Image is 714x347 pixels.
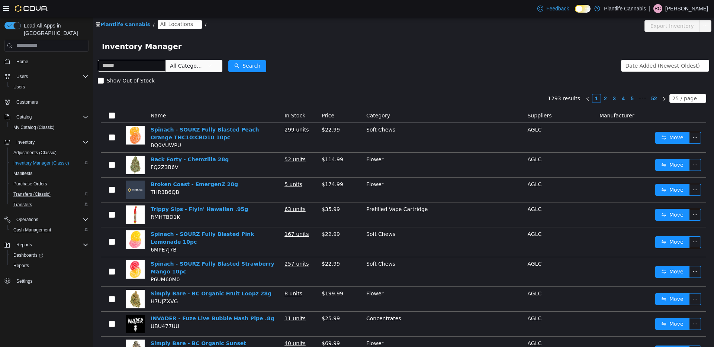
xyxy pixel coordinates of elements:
[7,250,91,260] a: Dashboards
[10,148,59,157] a: Adjustments (Classic)
[596,328,608,340] button: icon: ellipsis
[58,298,181,304] a: INVADER - Fuze Live Bubble Hash Pipe .8g
[7,168,91,179] button: Manifests
[10,251,89,260] span: Dashboards
[605,79,610,84] i: icon: down
[455,77,487,85] li: 1293 results
[4,53,89,306] nav: Complex example
[229,139,250,145] span: $114.99
[192,164,209,170] u: 5 units
[434,109,448,115] span: AGLC
[434,323,448,329] span: AGLC
[13,72,31,81] button: Users
[10,179,89,188] span: Purchase Orders
[16,74,28,80] span: Users
[562,328,596,340] button: icon: swapMove
[33,243,52,261] img: Spinach - SOURZ Fully Blasted Strawberry Mango 10pc hero shot
[13,150,57,156] span: Adjustments (Classic)
[10,179,50,188] a: Purchase Orders
[10,169,35,178] a: Manifests
[607,46,612,51] i: icon: down
[434,95,459,101] span: Suppliers
[13,181,47,187] span: Purchase Orders
[508,77,517,85] a: 2
[10,200,35,209] a: Transfers
[270,160,431,185] td: Flower
[58,323,153,337] a: Simply Bare - BC Organic Sunset [PERSON_NAME] 7g
[16,139,35,145] span: Inventory
[58,139,136,145] a: Back Forty - Chemzilla 28g
[649,4,650,13] p: |
[556,77,566,85] a: 52
[33,188,52,207] img: Trippy Sips - Flyin' Hawaiian .95g hero shot
[10,159,89,168] span: Inventory Manager (Classic)
[112,4,113,10] span: /
[16,278,32,284] span: Settings
[1,275,91,286] button: Settings
[434,273,448,279] span: AGLC
[13,215,89,224] span: Operations
[653,4,662,13] div: Robert Cadieux
[7,179,91,189] button: Purchase Orders
[135,43,173,55] button: icon: searchSearch
[58,214,161,227] a: Spinach - SOURZ Fully Blasted Pink Lemonade 10pc
[60,4,61,10] span: /
[270,269,431,294] td: Flower
[562,219,596,231] button: icon: swapMove
[192,109,216,115] u: 299 units
[575,5,591,13] input: Dark Mode
[229,214,247,220] span: $22.99
[33,138,52,157] img: Back Forty - Chemzilla 28g hero shot
[569,79,573,84] i: icon: right
[229,273,250,279] span: $199.99
[7,189,91,200] button: Transfers (Classic)
[434,164,448,170] span: AGLC
[10,159,72,168] a: Inventory Manager (Classic)
[13,138,89,147] span: Inventory
[434,189,448,195] span: AGLC
[596,249,608,260] button: icon: ellipsis
[596,219,608,231] button: icon: ellipsis
[11,60,65,66] span: Show Out of Stock
[13,113,89,121] span: Catalog
[33,297,52,316] img: INVADER - Fuze Live Bubble Hash Pipe .8g hero shot
[16,217,38,223] span: Operations
[490,77,499,85] li: Previous Page
[10,82,28,91] a: Users
[492,79,497,84] i: icon: left
[102,5,106,9] i: icon: close-circle
[33,213,52,231] img: Spinach - SOURZ Fully Blasted Pink Lemonade 10pc hero shot
[67,3,100,11] span: All Locations
[1,137,91,147] button: Inventory
[654,4,661,13] span: RC
[551,3,607,14] button: Export Inventory
[58,197,87,202] span: RMHTBD1K
[7,147,91,158] button: Adjustments (Classic)
[13,97,89,107] span: Customers
[562,142,596,153] button: icon: swapMove
[499,77,508,85] a: 1
[192,95,212,101] span: In Stock
[10,123,89,132] span: My Catalog (Classic)
[192,139,213,145] u: 52 units
[533,43,607,54] div: Date Added (Newest-Oldest)
[229,323,247,329] span: $69.99
[3,4,57,10] a: icon: shopPlantlife Cannabis
[192,273,209,279] u: 8 units
[534,1,572,16] a: Feedback
[13,72,89,81] span: Users
[535,77,543,85] a: 5
[58,189,155,195] a: Trippy Sips - Flyin' Hawaiian .95g
[517,77,526,85] li: 3
[13,240,35,249] button: Reports
[544,77,556,85] span: •••
[10,261,89,270] span: Reports
[273,95,297,101] span: Category
[58,281,85,287] span: H7UJZXVG
[13,160,69,166] span: Inventory Manager (Classic)
[562,114,596,126] button: icon: swapMove
[192,298,213,304] u: 11 units
[270,210,431,240] td: Soft Chews
[434,243,448,249] span: AGLC
[13,171,32,176] span: Manifests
